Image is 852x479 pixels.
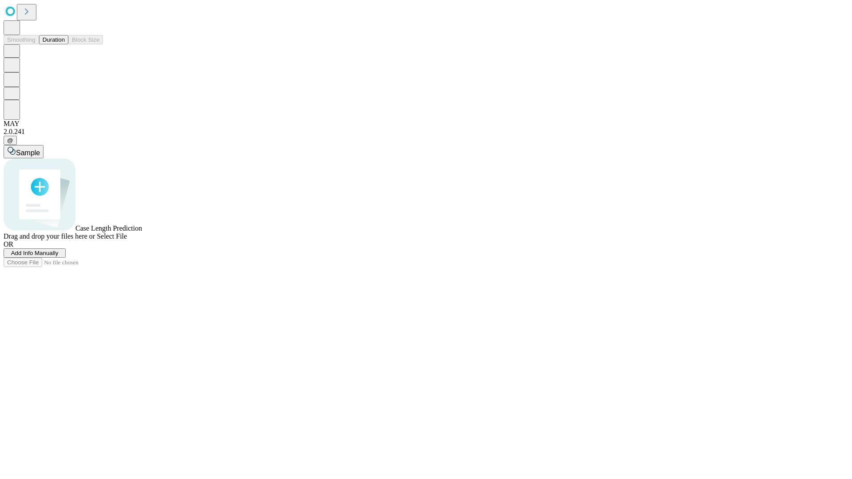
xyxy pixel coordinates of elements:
[97,232,127,240] span: Select File
[39,35,68,44] button: Duration
[75,224,142,232] span: Case Length Prediction
[4,232,95,240] span: Drag and drop your files here or
[4,128,848,136] div: 2.0.241
[68,35,103,44] button: Block Size
[4,35,39,44] button: Smoothing
[11,250,59,256] span: Add Info Manually
[4,240,13,248] span: OR
[4,136,17,145] button: @
[7,137,13,144] span: @
[16,149,40,157] span: Sample
[4,248,66,258] button: Add Info Manually
[4,145,43,158] button: Sample
[4,120,848,128] div: MAY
